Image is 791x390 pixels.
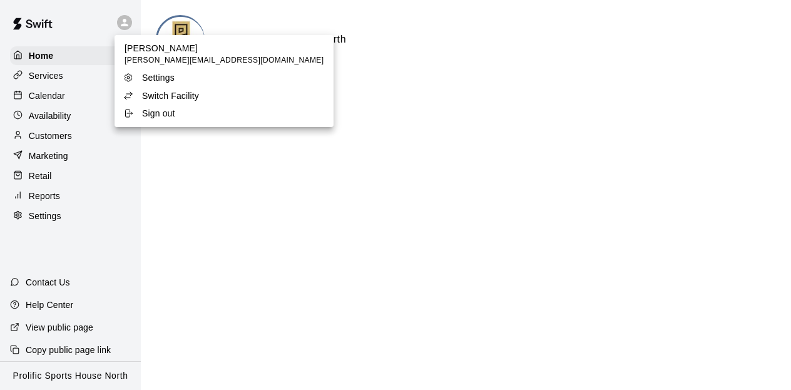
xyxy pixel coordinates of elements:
[115,87,334,105] a: Switch Facility
[125,42,324,54] p: [PERSON_NAME]
[115,69,334,86] a: Settings
[142,71,175,84] p: Settings
[125,54,324,67] span: [PERSON_NAME][EMAIL_ADDRESS][DOMAIN_NAME]
[142,90,199,102] p: Switch Facility
[142,107,175,120] p: Sign out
